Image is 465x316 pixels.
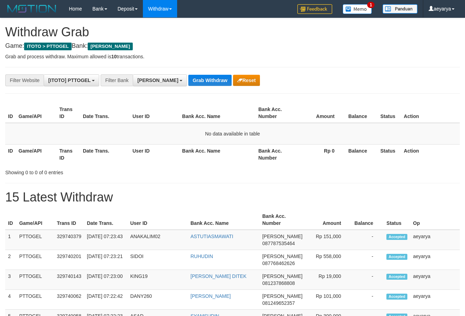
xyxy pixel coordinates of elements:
[54,210,84,230] th: Trans ID
[5,270,16,290] td: 3
[255,103,296,123] th: Bank Acc. Number
[262,234,303,239] span: [PERSON_NAME]
[297,144,345,164] th: Rp 0
[262,300,295,306] span: Copy 081249652357 to clipboard
[351,290,384,310] td: -
[306,250,352,270] td: Rp 558,000
[128,230,188,250] td: ANAKALIM02
[383,4,417,14] img: panduan.png
[48,78,90,83] span: [ITOTO] PTTOGEL
[5,250,16,270] td: 2
[16,144,57,164] th: Game/API
[351,270,384,290] td: -
[262,273,303,279] span: [PERSON_NAME]
[5,190,460,204] h1: 15 Latest Withdraw
[179,144,255,164] th: Bank Acc. Name
[190,253,213,259] a: RUHUDIN
[137,78,178,83] span: [PERSON_NAME]
[54,250,84,270] td: 329740201
[5,210,16,230] th: ID
[128,290,188,310] td: DANY260
[84,210,128,230] th: Date Trans.
[5,166,189,176] div: Showing 0 to 0 of 0 entries
[5,123,460,145] td: No data available in table
[306,290,352,310] td: Rp 101,000
[262,253,303,259] span: [PERSON_NAME]
[260,210,306,230] th: Bank Acc. Number
[386,234,407,240] span: Accepted
[16,270,54,290] td: PTTOGEL
[351,230,384,250] td: -
[5,230,16,250] td: 1
[188,210,259,230] th: Bank Acc. Name
[190,293,231,299] a: [PERSON_NAME]
[262,280,295,286] span: Copy 081237868808 to clipboard
[128,250,188,270] td: SIDOI
[262,293,303,299] span: [PERSON_NAME]
[262,260,295,266] span: Copy 087768462626 to clipboard
[84,250,128,270] td: [DATE] 07:23:21
[5,53,460,60] p: Grab and process withdraw. Maximum allowed is transactions.
[84,230,128,250] td: [DATE] 07:23:43
[24,43,72,50] span: ITOTO > PTTOGEL
[401,103,460,123] th: Action
[345,103,378,123] th: Balance
[378,144,401,164] th: Status
[190,234,233,239] a: ASTUTIASMAWATI
[297,103,345,123] th: Amount
[410,270,460,290] td: aeyarya
[84,270,128,290] td: [DATE] 07:23:00
[80,144,130,164] th: Date Trans.
[255,144,296,164] th: Bank Acc. Number
[5,3,58,14] img: MOTION_logo.png
[386,254,407,260] span: Accepted
[5,103,16,123] th: ID
[5,25,460,39] h1: Withdraw Grab
[401,144,460,164] th: Action
[84,290,128,310] td: [DATE] 07:22:42
[101,74,133,86] div: Filter Bank
[16,103,57,123] th: Game/API
[57,103,80,123] th: Trans ID
[410,210,460,230] th: Op
[16,250,54,270] td: PTTOGEL
[262,241,295,246] span: Copy 087787535464 to clipboard
[410,290,460,310] td: aeyarya
[54,270,84,290] td: 329740143
[367,2,375,8] span: 1
[410,230,460,250] td: aeyarya
[44,74,99,86] button: [ITOTO] PTTOGEL
[130,144,179,164] th: User ID
[343,4,372,14] img: Button%20Memo.svg
[345,144,378,164] th: Balance
[297,4,332,14] img: Feedback.jpg
[351,250,384,270] td: -
[233,75,260,86] button: Reset
[111,54,117,59] strong: 10
[128,270,188,290] td: KING19
[54,290,84,310] td: 329740062
[130,103,179,123] th: User ID
[190,273,246,279] a: [PERSON_NAME] DITEK
[80,103,130,123] th: Date Trans.
[5,144,16,164] th: ID
[128,210,188,230] th: User ID
[306,230,352,250] td: Rp 151,000
[16,290,54,310] td: PTTOGEL
[54,230,84,250] td: 329740379
[16,230,54,250] td: PTTOGEL
[5,43,460,50] h4: Game: Bank:
[88,43,133,50] span: [PERSON_NAME]
[386,294,407,300] span: Accepted
[410,250,460,270] td: aeyarya
[57,144,80,164] th: Trans ID
[306,210,352,230] th: Amount
[188,75,231,86] button: Grab Withdraw
[351,210,384,230] th: Balance
[179,103,255,123] th: Bank Acc. Name
[386,274,407,280] span: Accepted
[16,210,54,230] th: Game/API
[384,210,410,230] th: Status
[378,103,401,123] th: Status
[5,74,44,86] div: Filter Website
